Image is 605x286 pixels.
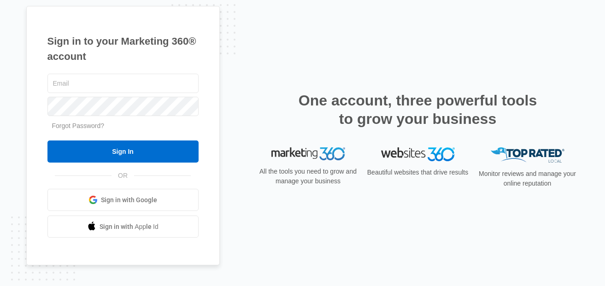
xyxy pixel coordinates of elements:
img: Websites 360 [381,147,455,161]
p: Monitor reviews and manage your online reputation [476,169,579,188]
p: All the tools you need to grow and manage your business [257,167,360,186]
span: Sign in with Google [101,195,157,205]
h1: Sign in to your Marketing 360® account [47,34,199,64]
a: Forgot Password? [52,122,105,129]
a: Sign in with Google [47,189,199,211]
a: Sign in with Apple Id [47,216,199,238]
img: Top Rated Local [491,147,564,163]
p: Beautiful websites that drive results [366,168,470,177]
h2: One account, three powerful tools to grow your business [296,91,540,128]
input: Email [47,74,199,93]
span: Sign in with Apple Id [100,222,159,232]
input: Sign In [47,140,199,163]
img: Marketing 360 [271,147,345,160]
span: OR [112,171,134,181]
